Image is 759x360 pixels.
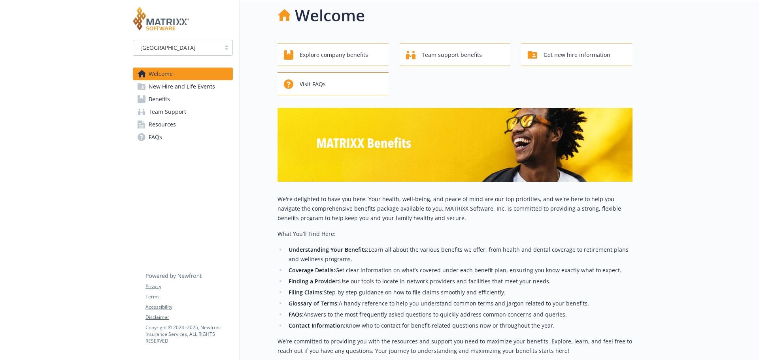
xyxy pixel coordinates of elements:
[133,118,233,131] a: Resources
[544,47,610,62] span: Get new hire information
[133,106,233,118] a: Team Support
[149,118,176,131] span: Resources
[145,283,232,290] a: Privacy
[289,246,368,253] strong: Understanding Your Benefits:
[145,303,232,311] a: Accessibility
[278,43,389,66] button: Explore company benefits
[133,80,233,93] a: New Hire and Life Events
[137,43,217,52] span: [GEOGRAPHIC_DATA]
[286,299,632,308] li: A handy reference to help you understand common terms and jargon related to your benefits.
[278,229,632,239] p: What You’ll Find Here:
[289,277,339,285] strong: Finding a Provider:
[278,337,632,356] p: We’re committed to providing you with the resources and support you need to maximize your benefit...
[300,47,368,62] span: Explore company benefits
[145,314,232,321] a: Disclaimer
[145,324,232,344] p: Copyright © 2024 - 2025 , Newfront Insurance Services, ALL RIGHTS RESERVED
[521,43,632,66] button: Get new hire information
[149,131,162,143] span: FAQs
[145,293,232,300] a: Terms
[286,310,632,319] li: Answers to the most frequently asked questions to quickly address common concerns and queries.
[289,322,346,329] strong: Contact Information:
[300,77,326,92] span: Visit FAQs
[149,106,186,118] span: Team Support
[286,245,632,264] li: Learn all about the various benefits we offer, from health and dental coverage to retirement plan...
[422,47,482,62] span: Team support benefits
[289,300,339,307] strong: Glossary of Terms:
[295,4,365,27] h1: Welcome
[289,266,335,274] strong: Coverage Details:
[400,43,511,66] button: Team support benefits
[133,93,233,106] a: Benefits
[149,80,215,93] span: New Hire and Life Events
[286,266,632,275] li: Get clear information on what’s covered under each benefit plan, ensuring you know exactly what t...
[133,131,233,143] a: FAQs
[278,72,389,95] button: Visit FAQs
[278,194,632,223] p: We're delighted to have you here. Your health, well-being, and peace of mind are our top prioriti...
[289,288,324,296] strong: Filing Claims:
[286,288,632,297] li: Step-by-step guidance on how to file claims smoothly and efficiently.
[149,93,170,106] span: Benefits
[133,68,233,80] a: Welcome
[286,277,632,286] li: Use our tools to locate in-network providers and facilities that meet your needs.
[286,321,632,330] li: Know who to contact for benefit-related questions now or throughout the year.
[289,311,304,318] strong: FAQs:
[149,68,173,80] span: Welcome
[140,43,196,52] span: [GEOGRAPHIC_DATA]
[278,108,632,182] img: overview page banner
